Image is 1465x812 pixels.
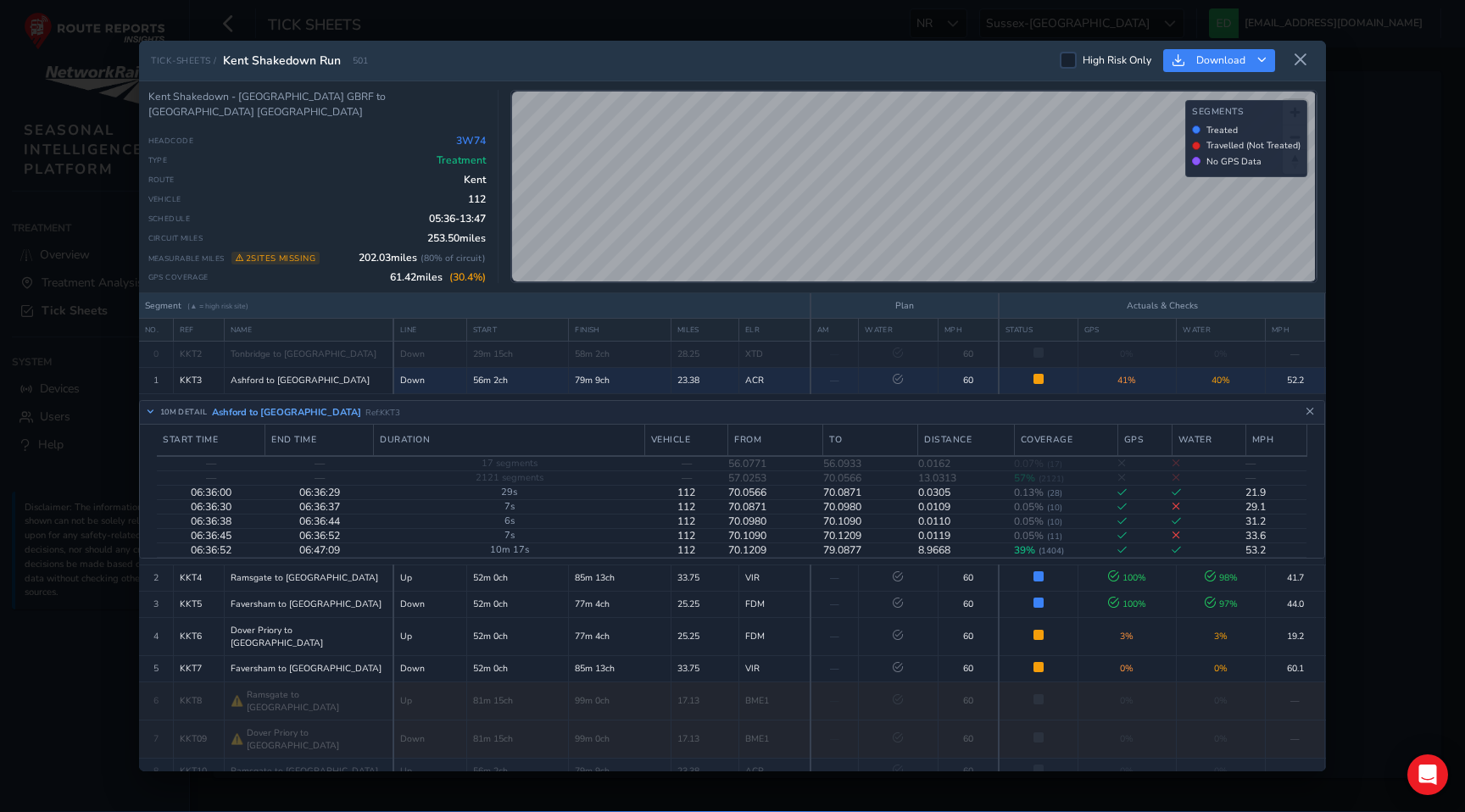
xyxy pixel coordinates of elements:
td: — [1265,720,1325,758]
span: 0 % [1120,662,1134,675]
th: FINISH [569,318,671,341]
span: Miles.Yards format (e.g. 58.1037 = 58 miles + 1037 yards) 28 segments grouped [823,486,861,499]
span: ( 10 ) [1047,516,1062,527]
span: — [830,662,839,675]
span: Ramsgate to [GEOGRAPHIC_DATA] [231,571,378,584]
td: — [1265,341,1325,367]
span: 0% [1214,348,1228,360]
td: 06:36:45 [157,528,265,542]
span: Miles.Yards format (e.g. 58.1037 = 58 miles + 1037 yards) 10 segments grouped [823,500,861,514]
td: 25.25 [671,617,738,655]
td: 06:36:52 [265,528,374,542]
th: Vehicle [644,425,728,456]
th: STATUS [999,318,1078,341]
span: Dover Priory to [GEOGRAPHIC_DATA] [231,624,387,649]
td: Down [393,591,466,617]
th: Plan [810,293,999,319]
td: — [157,470,265,485]
td: VIR [738,565,810,591]
td: 28.25 [671,341,738,367]
span: 39 % [1014,543,1064,557]
td: 06:36:37 [265,499,374,514]
span: 0.05 % [1014,500,1062,514]
td: — [644,456,728,471]
th: MPH [1245,425,1306,456]
span: 0 % [1214,662,1228,675]
span: Tonbridge to [GEOGRAPHIC_DATA] [231,348,376,360]
td: VIR [738,655,810,681]
span: 100 % [1108,571,1146,584]
th: MPH [938,318,998,341]
td: 06:36:38 [157,514,265,528]
td: 112 [644,514,728,528]
span: 57 % [1014,471,1064,485]
span: — [830,694,839,707]
td: 0.0162 [918,456,1015,471]
th: Segment [139,293,810,319]
th: Coverage [1014,425,1117,456]
th: NAME [224,318,393,341]
span: 41 % [1117,374,1136,387]
td: 06:36:00 [157,485,265,499]
td: 29s [374,485,645,499]
span: ( 11 ) [1047,531,1062,542]
span: — [830,598,839,610]
td: 112 [644,528,728,542]
td: 85m 13ch [569,655,671,681]
td: 58m 2ch [569,341,671,367]
span: Miles.Yards format (e.g. 58.1026 = 58 miles + 1026 yards) 1404 segments grouped [728,543,766,557]
span: Ashford to [GEOGRAPHIC_DATA] [231,374,370,387]
span: ⚠️ [231,732,243,746]
td: 06:47:09 [265,542,374,557]
td: 10m 17s [374,542,645,557]
span: ( 30.4 %) [449,270,486,284]
td: 112 [644,499,728,514]
td: 112 [644,485,728,499]
td: 112 [644,542,728,557]
span: Miles.Yards format (e.g. 58.1037 = 58 miles + 1037 yards) 11 segments grouped [823,529,861,542]
span: — [830,630,839,642]
span: Miles.Yards format (e.g. 58.1026 = 58 miles + 1026 yards) 17 segments grouped [728,457,766,470]
td: 52.2 [1265,367,1325,393]
span: 202.03 miles [359,251,486,264]
td: — [1265,681,1325,720]
td: 17.13 [671,720,738,758]
span: Faversham to [GEOGRAPHIC_DATA] [231,662,382,675]
td: Up [393,617,466,655]
th: GPS [1078,318,1177,341]
td: 81m 15ch [466,681,568,720]
span: 2 sites missing [231,252,320,264]
span: Ref: KKT3 [365,407,400,418]
span: 3 % [1214,630,1228,642]
span: Miles.Yards format (e.g. 58.1026 = 58 miles + 1026 yards) 28 segments grouped [728,486,766,499]
span: 40 % [1212,374,1230,387]
th: ELR [738,318,810,341]
button: Close detail view [1303,405,1318,420]
td: Up [393,681,466,720]
th: MPH [1265,318,1325,341]
td: 17 segments [374,456,645,471]
span: Ramsgate to [GEOGRAPHIC_DATA] [247,688,387,714]
td: 56m 2ch [466,367,568,393]
td: 52m 0ch [466,655,568,681]
td: 0.0110 [918,514,1015,528]
td: 85m 13ch [569,565,671,591]
td: Up [393,565,466,591]
td: BME1 [738,681,810,720]
span: (▲ = high risk site) [187,301,248,311]
th: LINE [393,318,466,341]
td: 29.1 [1245,499,1306,514]
td: 13.0313 [918,470,1015,485]
span: No GPS Data [1206,155,1262,168]
span: 0% [1120,732,1134,745]
span: 61.42 miles [390,270,486,284]
span: Miles.Yards format (e.g. 58.1037 = 58 miles + 1037 yards) 17 segments grouped [823,457,861,470]
td: — [1245,470,1306,485]
span: 0.13 % [1014,486,1062,499]
td: 0.0119 [918,528,1015,542]
span: 0.05 % [1014,529,1062,542]
td: 7s [374,528,645,542]
td: 44.0 [1265,591,1325,617]
span: ( 17 ) [1047,459,1062,470]
td: 99m 0ch [569,720,671,758]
